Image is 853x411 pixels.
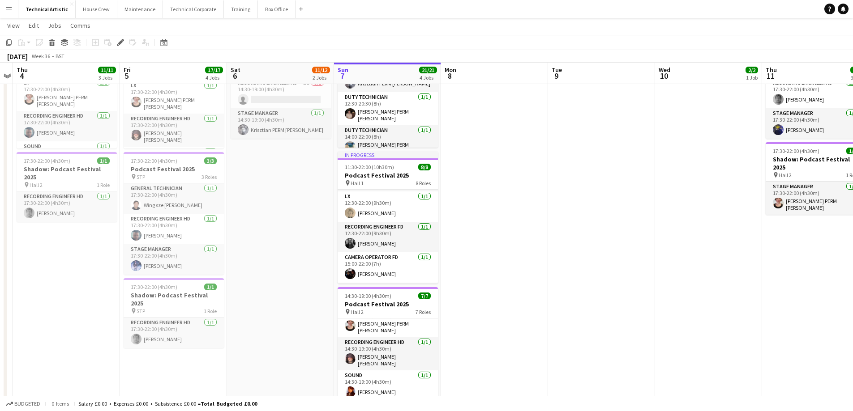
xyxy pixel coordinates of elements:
div: 4 Jobs [420,74,437,81]
app-card-role: Stage Manager1/117:30-22:00 (4h30m)[PERSON_NAME] [124,244,224,275]
span: Week 36 [30,53,52,59]
app-card-role: Recording Engineer HD1/117:30-22:00 (4h30m)[PERSON_NAME] [17,111,117,141]
span: 5 [122,71,131,81]
span: Sun [338,66,348,74]
button: House Crew [76,0,117,18]
span: 11/11 [98,67,116,73]
span: 1 Role [204,308,217,314]
app-card-role: LX1/117:30-22:00 (4h30m)[PERSON_NAME] PERM [PERSON_NAME] [124,81,224,114]
span: View [7,21,20,30]
span: 14:30-19:00 (4h30m) [345,292,391,299]
h3: Podcast Festival 2025 [338,300,438,308]
span: 17:30-22:00 (4h30m) [24,157,70,164]
app-card-role: Duty Technician1/112:30-20:30 (8h)[PERSON_NAME] PERM [PERSON_NAME] [338,92,438,125]
div: Salary £0.00 + Expenses £0.00 + Subsistence £0.00 = [78,400,257,407]
app-card-role: Recording Engineer HD1/117:30-22:00 (4h30m)[PERSON_NAME] [PERSON_NAME] [124,114,224,147]
app-card-role: LX1/117:30-22:00 (4h30m)[PERSON_NAME] PERM [PERSON_NAME] [17,78,117,111]
a: Jobs [44,20,65,31]
span: Hall 1 [351,180,364,186]
span: 7 [336,71,348,81]
app-card-role: Recording Engineer HD1/117:30-22:00 (4h30m)[PERSON_NAME] [17,191,117,222]
span: Hall 2 [30,182,43,188]
app-card-role: LX1/112:30-22:00 (9h30m)[PERSON_NAME] [338,191,438,222]
app-card-role: Recording Engineer HD1/117:30-22:00 (4h30m)[PERSON_NAME] [124,318,224,348]
span: Total Budgeted £0.00 [201,400,257,407]
app-card-role: LX1/114:30-19:00 (4h30m)[PERSON_NAME] PERM [PERSON_NAME] [338,304,438,337]
span: Edit [29,21,39,30]
h3: Podcast Festival 2025 [338,171,438,179]
app-card-role: Sound1/1 [124,147,224,177]
app-card-role: Recording Engineer HD1/114:30-19:00 (4h30m)[PERSON_NAME] [PERSON_NAME] [338,337,438,370]
span: 17:30-22:00 (4h30m) [773,148,819,154]
app-job-card: 17:30-22:00 (4h30m)1/1Shadow: Podcast Festival 2025 Hall 21 RoleRecording Engineer HD1/117:30-22:... [17,152,117,222]
button: Technical Corporate [163,0,224,18]
span: 9 [550,71,562,81]
span: Tue [552,66,562,74]
div: 1 Job [746,74,758,81]
span: 8 [443,71,456,81]
span: Wed [659,66,670,74]
span: 0 items [49,400,71,407]
button: Maintenance [117,0,163,18]
span: Sat [231,66,240,74]
span: Hall 2 [779,172,792,178]
app-card-role: Duty Technician1/114:00-22:00 (8h)[PERSON_NAME] PERM [PERSON_NAME] [338,125,438,158]
span: 11:30-22:00 (10h30m) [345,164,394,170]
div: In progress [338,151,438,158]
span: 11 [764,71,777,81]
button: Box Office [258,0,296,18]
span: 11/12 [312,67,330,73]
span: 10 [657,71,670,81]
button: Training [224,0,258,18]
app-card-role: General Technician1/117:30-22:00 (4h30m)Wing sze [PERSON_NAME] [124,183,224,214]
span: 4 [15,71,28,81]
div: 2 Jobs [313,74,330,81]
span: 2/2 [746,67,758,73]
app-card-role: Camera Operator FD1/115:00-22:00 (7h)[PERSON_NAME] [338,252,438,283]
div: BST [56,53,64,59]
app-card-role: Recording Engineer HD2I0/114:30-19:00 (4h30m) [231,78,331,108]
span: Mon [445,66,456,74]
span: Comms [70,21,90,30]
span: Thu [766,66,777,74]
div: 3 Jobs [99,74,116,81]
app-job-card: 17:30-22:00 (4h30m)3/3Podcast Festival 2025 STP3 RolesGeneral Technician1/117:30-22:00 (4h30m)Win... [124,152,224,275]
span: 17:30-22:00 (4h30m) [131,284,177,290]
h3: Podcast Festival 2025 [124,165,224,173]
app-card-role: Stage Manager1/114:30-19:00 (4h30m)Krisztian PERM [PERSON_NAME] [231,108,331,139]
app-card-role: Recording Engineer HD1/117:30-22:00 (4h30m)[PERSON_NAME] [124,214,224,244]
span: 7/7 [418,292,431,299]
span: STP [137,308,145,314]
span: Fri [124,66,131,74]
span: 1 Role [97,182,110,188]
span: Jobs [48,21,61,30]
span: 7 Roles [416,309,431,315]
button: Technical Artistic [18,0,76,18]
span: 21/21 [419,67,437,73]
a: Edit [25,20,43,31]
span: Hall 2 [351,309,364,315]
div: [DATE] [7,52,28,61]
span: Budgeted [14,401,40,407]
span: 1/1 [97,157,110,164]
app-card-role: Sound1/1 [17,141,117,172]
span: 17:30-22:00 (4h30m) [131,157,177,164]
span: STP [137,174,145,180]
app-card-role: Recording Engineer FD1/112:30-22:00 (9h30m)[PERSON_NAME] [338,222,438,252]
app-job-card: 17:30-22:00 (4h30m)1/1Shadow: Podcast Festival 2025 STP1 RoleRecording Engineer HD1/117:30-22:00 ... [124,278,224,348]
span: 17/17 [205,67,223,73]
span: Thu [17,66,28,74]
app-card-role: Sound1/114:30-19:00 (4h30m)[PERSON_NAME] [338,370,438,401]
span: 3 Roles [201,174,217,180]
a: Comms [67,20,94,31]
span: 6 [229,71,240,81]
h3: Shadow: Podcast Festival 2025 [124,291,224,307]
button: Budgeted [4,399,42,409]
span: 1/1 [204,284,217,290]
a: View [4,20,23,31]
div: 4 Jobs [206,74,223,81]
span: 8/8 [418,164,431,170]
